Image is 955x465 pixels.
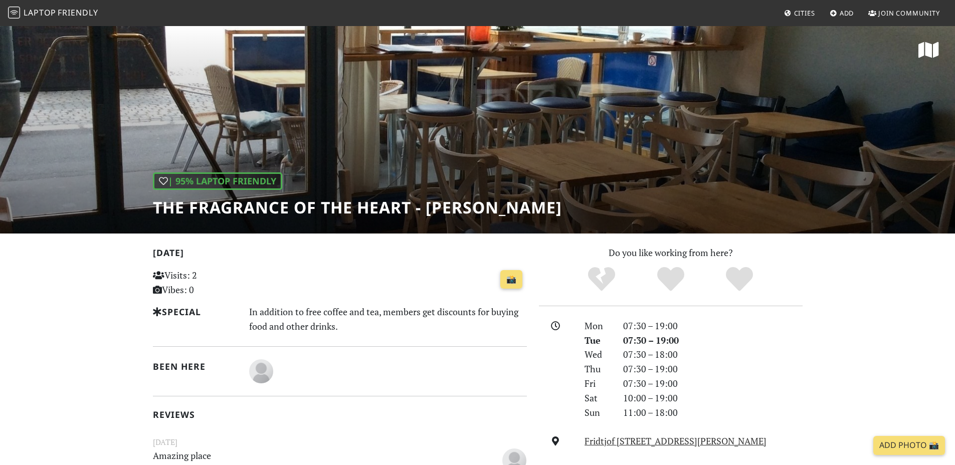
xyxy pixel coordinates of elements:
div: 07:30 – 19:00 [617,333,809,348]
div: In addition to free coffee and tea, members get discounts for buying food and other drinks. [243,305,533,334]
div: Thu [579,362,617,376]
span: Add [840,9,854,18]
a: LaptopFriendly LaptopFriendly [8,5,98,22]
div: Tue [579,333,617,348]
a: Add Photo 📸 [873,436,945,455]
h2: [DATE] [153,248,527,262]
div: 07:30 – 18:00 [617,347,809,362]
img: blank-535327c66bd565773addf3077783bbfce4b00ec00e9fd257753287c682c7fa38.png [249,359,273,383]
div: Definitely! [705,266,774,293]
div: Fri [579,376,617,391]
span: Laptop [24,7,56,18]
a: 📸 [500,270,522,289]
span: Join Community [878,9,940,18]
p: Do you like working from here? [539,246,803,260]
small: [DATE] [147,436,533,448]
h2: Been here [153,361,238,372]
div: 07:30 – 19:00 [617,376,809,391]
div: 10:00 – 19:00 [617,391,809,405]
span: Cities [794,9,815,18]
h2: Reviews [153,409,527,420]
div: 07:30 – 19:00 [617,319,809,333]
p: Visits: 2 Vibes: 0 [153,268,270,297]
h1: The Fragrance of the Heart - [PERSON_NAME] [153,198,562,217]
div: 07:30 – 19:00 [617,362,809,376]
div: 11:00 – 18:00 [617,405,809,420]
span: Arild Abrahamsen [502,453,526,465]
span: Friendly [58,7,98,18]
span: Arild Abrahamsen [249,364,273,376]
a: Join Community [864,4,944,22]
div: | 95% Laptop Friendly [153,172,282,190]
a: Cities [780,4,819,22]
div: Mon [579,319,617,333]
div: Sun [579,405,617,420]
div: Wed [579,347,617,362]
div: Yes [636,266,705,293]
h2: Special [153,307,238,317]
a: Add [826,4,858,22]
div: No [567,266,636,293]
img: LaptopFriendly [8,7,20,19]
a: Fridtjof [STREET_ADDRESS][PERSON_NAME] [585,435,767,447]
div: Sat [579,391,617,405]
